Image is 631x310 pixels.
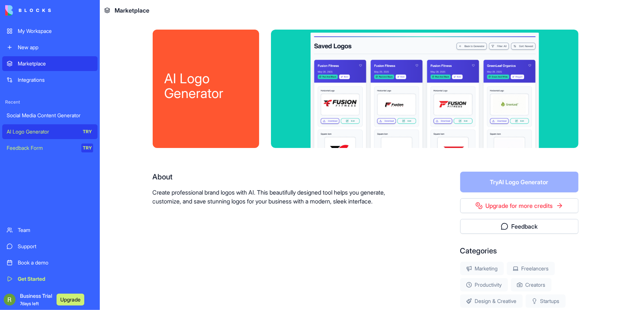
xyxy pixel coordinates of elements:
[153,188,413,206] p: Create professional brand logos with AI. This beautifully designed tool helps you generate, custo...
[81,127,93,136] div: TRY
[7,112,93,119] div: Social Media Content Generator
[7,128,76,135] div: AI Logo Generator
[5,5,51,16] img: logo
[2,108,98,123] a: Social Media Content Generator
[2,56,98,71] a: Marketplace
[2,239,98,254] a: Support
[2,272,98,286] a: Get Started
[7,144,76,152] div: Feedback Form
[2,73,98,87] a: Integrations
[2,141,98,155] a: Feedback FormTRY
[460,198,579,213] a: Upgrade for more credits
[18,226,93,234] div: Team
[460,278,508,292] div: Productivity
[18,275,93,283] div: Get Started
[2,40,98,55] a: New app
[20,292,52,307] span: Business Trial
[460,246,579,256] div: Categories
[18,60,93,67] div: Marketplace
[81,144,93,152] div: TRY
[460,219,579,234] button: Feedback
[2,223,98,237] a: Team
[2,24,98,38] a: My Workspace
[57,294,84,306] button: Upgrade
[115,6,149,15] span: Marketplace
[18,27,93,35] div: My Workspace
[511,278,552,292] div: Creators
[20,301,39,306] span: 7 days left
[4,294,16,306] img: ACg8ocIzCle88DuFvcSAndXM6_0hiHIz06eWaD5ONTvNaS_j1KVi5A=s96-c
[153,172,413,182] div: About
[18,259,93,266] div: Book a demo
[526,294,566,308] div: Startups
[164,71,247,101] div: AI Logo Generator
[18,44,93,51] div: New app
[460,262,504,275] div: Marketing
[2,124,98,139] a: AI Logo GeneratorTRY
[460,294,523,308] div: Design & Creative
[18,243,93,250] div: Support
[18,76,93,84] div: Integrations
[507,262,555,275] div: Freelancers
[2,255,98,270] a: Book a demo
[2,99,98,105] span: Recent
